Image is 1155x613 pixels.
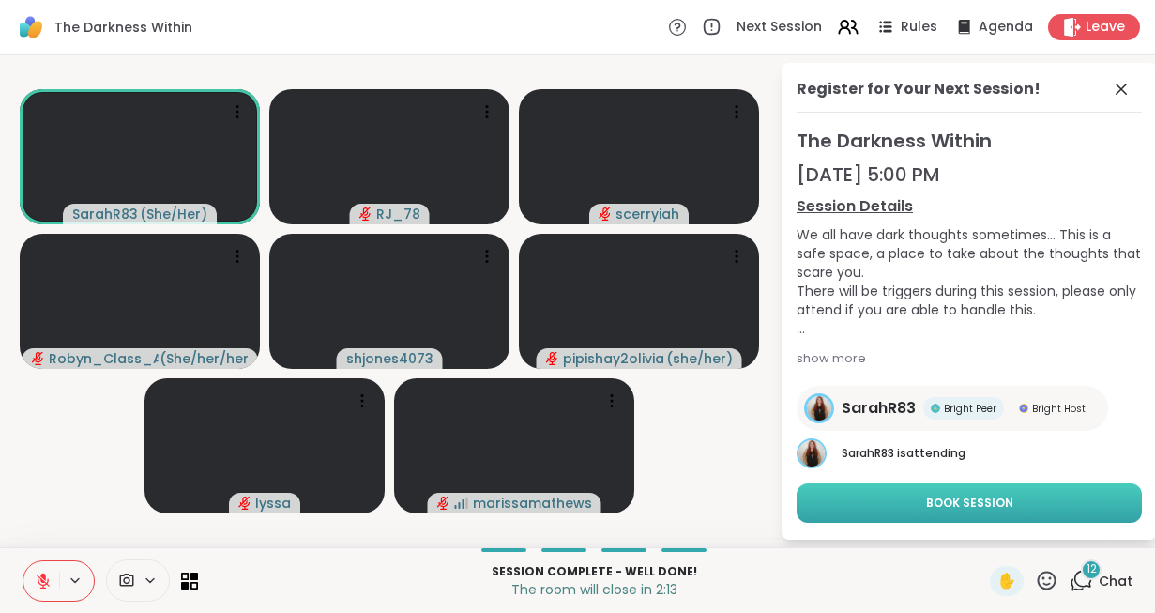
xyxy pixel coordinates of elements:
[15,11,47,43] img: ShareWell Logomark
[797,530,1142,570] button: No Thanks
[797,195,1142,218] a: Session Details
[32,352,45,365] span: audio-muted
[599,207,612,221] span: audio-muted
[807,396,831,421] img: SarahR83
[209,563,979,580] p: Session Complete - well done!
[931,404,940,413] img: Bright Peer
[209,580,979,599] p: The room will close in 2:13
[359,207,372,221] span: audio-muted
[376,205,420,223] span: RJ_78
[797,349,1142,368] div: show more
[1099,572,1132,590] span: Chat
[842,445,1142,462] p: is attending
[160,349,248,368] span: ( She/her/hers )
[797,128,1142,154] span: The Darkness Within
[54,18,192,37] span: The Darkness Within
[615,205,679,223] span: scerryiah
[997,570,1016,592] span: ✋
[238,497,251,510] span: audio-muted
[72,205,138,223] span: SarahR83
[842,445,894,461] span: SarahR83
[842,397,916,420] span: SarahR83
[1019,404,1028,413] img: Bright Host
[1086,18,1125,37] span: Leave
[1087,561,1097,577] span: 12
[901,18,937,37] span: Rules
[140,205,207,223] span: ( She/Her )
[797,386,1108,431] a: SarahR83SarahR83Bright PeerBright PeerBright HostBright Host
[563,349,664,368] span: pipishay2olivia
[255,494,291,513] span: lyssa
[797,225,1142,338] div: We all have dark thoughts sometimes... This is a safe space, a place to take about the thoughts t...
[798,440,825,467] img: SarahR83
[546,352,559,365] span: audio-muted
[797,483,1142,523] button: Book Session
[437,497,450,510] span: audio-muted
[797,78,1041,100] div: Register for Your Next Session!
[797,161,1142,188] div: [DATE] 5:00 PM
[944,402,996,416] span: Bright Peer
[926,495,1013,512] span: Book Session
[473,494,592,513] span: marissamathews
[346,349,433,368] span: shjones4073
[737,18,822,37] span: Next Session
[979,18,1033,37] span: Agenda
[1032,402,1086,416] span: Bright Host
[666,349,733,368] span: ( she/her )
[49,349,159,368] span: Robyn_Class_Act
